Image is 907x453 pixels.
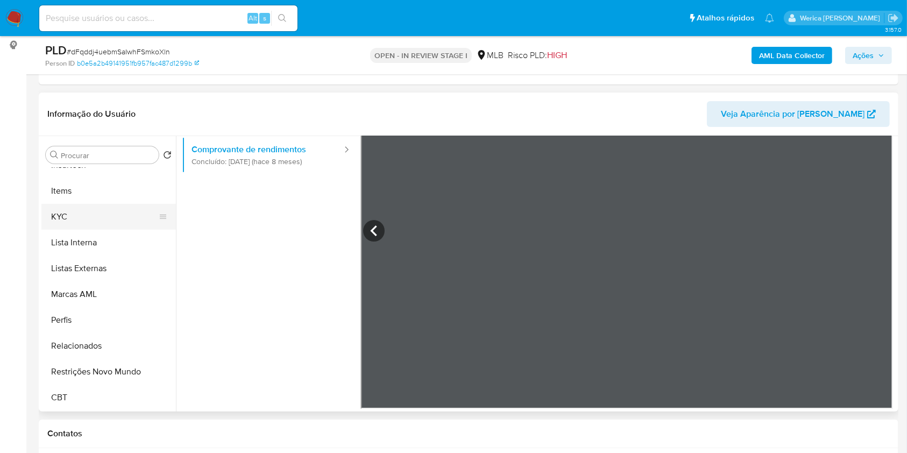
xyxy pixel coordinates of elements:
button: Relacionados [41,333,176,359]
span: 3.157.0 [885,25,902,34]
a: b0e5a2b49141951fb957fac487d1299b [77,59,199,68]
button: Items [41,178,176,204]
button: Retornar ao pedido padrão [163,151,172,162]
span: # dFqddj4uebmSaIwhFSmkoXln [67,46,170,57]
h1: Contatos [47,428,890,439]
a: Sair [888,12,899,24]
span: HIGH [547,49,567,61]
b: Person ID [45,59,75,68]
button: Listas Externas [41,256,176,281]
button: AML Data Collector [752,47,832,64]
span: Atalhos rápidos [697,12,754,24]
button: CBT [41,385,176,410]
span: Alt [249,13,257,23]
div: MLB [476,49,504,61]
input: Pesquise usuários ou casos... [39,11,297,25]
button: Lista Interna [41,230,176,256]
span: Risco PLD: [508,49,567,61]
button: Procurar [50,151,59,159]
p: OPEN - IN REVIEW STAGE I [370,48,472,63]
button: Restrições Novo Mundo [41,359,176,385]
a: Notificações [765,13,774,23]
button: Veja Aparência por [PERSON_NAME] [707,101,890,127]
button: search-icon [271,11,293,26]
button: Perfis [41,307,176,333]
h1: Informação do Usuário [47,109,136,119]
input: Procurar [61,151,154,160]
span: Ações [853,47,874,64]
span: Veja Aparência por [PERSON_NAME] [721,101,865,127]
b: PLD [45,41,67,59]
p: werica.jgaldencio@mercadolivre.com [800,13,884,23]
button: KYC [41,204,167,230]
b: AML Data Collector [759,47,825,64]
button: Ações [845,47,892,64]
button: Marcas AML [41,281,176,307]
span: s [263,13,266,23]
